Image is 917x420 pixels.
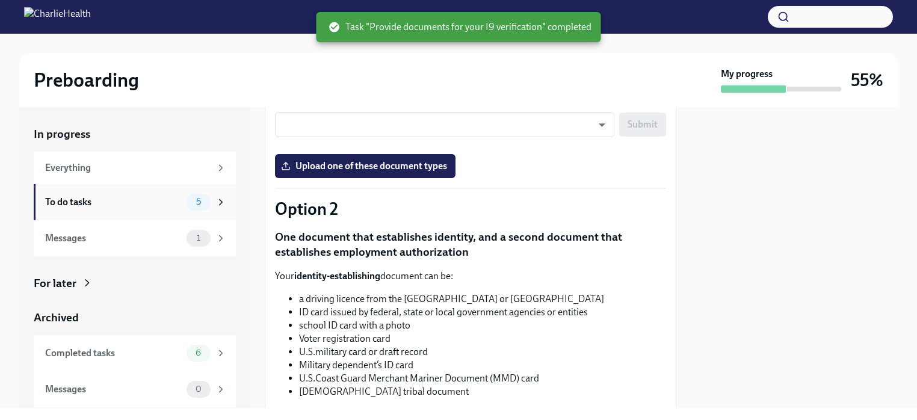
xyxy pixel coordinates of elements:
label: Upload one of these document types [275,154,455,178]
li: Voter registration card [299,332,666,345]
span: 5 [189,197,208,206]
div: Messages [45,232,182,245]
a: Archived [34,310,236,326]
a: Everything [34,152,236,184]
p: Option 2 [275,198,666,220]
strong: My progress [721,67,773,81]
li: U.S.Coast Guard Merchant Mariner Document (MMD) card [299,372,666,385]
span: Upload one of these document types [283,160,447,172]
a: Messages0 [34,371,236,407]
a: For later [34,276,236,291]
h3: 55% [851,69,883,91]
div: Everything [45,161,211,174]
span: 0 [188,384,209,394]
p: Your document can be: [275,270,666,283]
div: Completed tasks [45,347,182,360]
span: 1 [190,233,208,242]
a: In progress [34,126,236,142]
div: To do tasks [45,196,182,209]
span: Task "Provide documents for your I9 verification" completed [329,20,591,34]
a: Completed tasks6 [34,335,236,371]
li: [DEMOGRAPHIC_DATA] tribal document [299,385,666,398]
p: One document that establishes identity, and a second document that establishes employment authori... [275,229,666,260]
h2: Preboarding [34,68,139,92]
li: U.S.military card or draft record [299,345,666,359]
strong: identity-establishing [294,270,380,282]
div: For later [34,276,76,291]
img: CharlieHealth [24,7,91,26]
li: Military dependent’s ID card [299,359,666,372]
span: 6 [188,348,208,357]
a: To do tasks5 [34,184,236,220]
div: ​ [275,112,614,137]
li: school ID card with a photo [299,319,666,332]
li: ID card issued by federal, state or local government agencies or entities [299,306,666,319]
a: Messages1 [34,220,236,256]
div: Messages [45,383,182,396]
li: a driving licence from the [GEOGRAPHIC_DATA] or [GEOGRAPHIC_DATA] [299,292,666,306]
